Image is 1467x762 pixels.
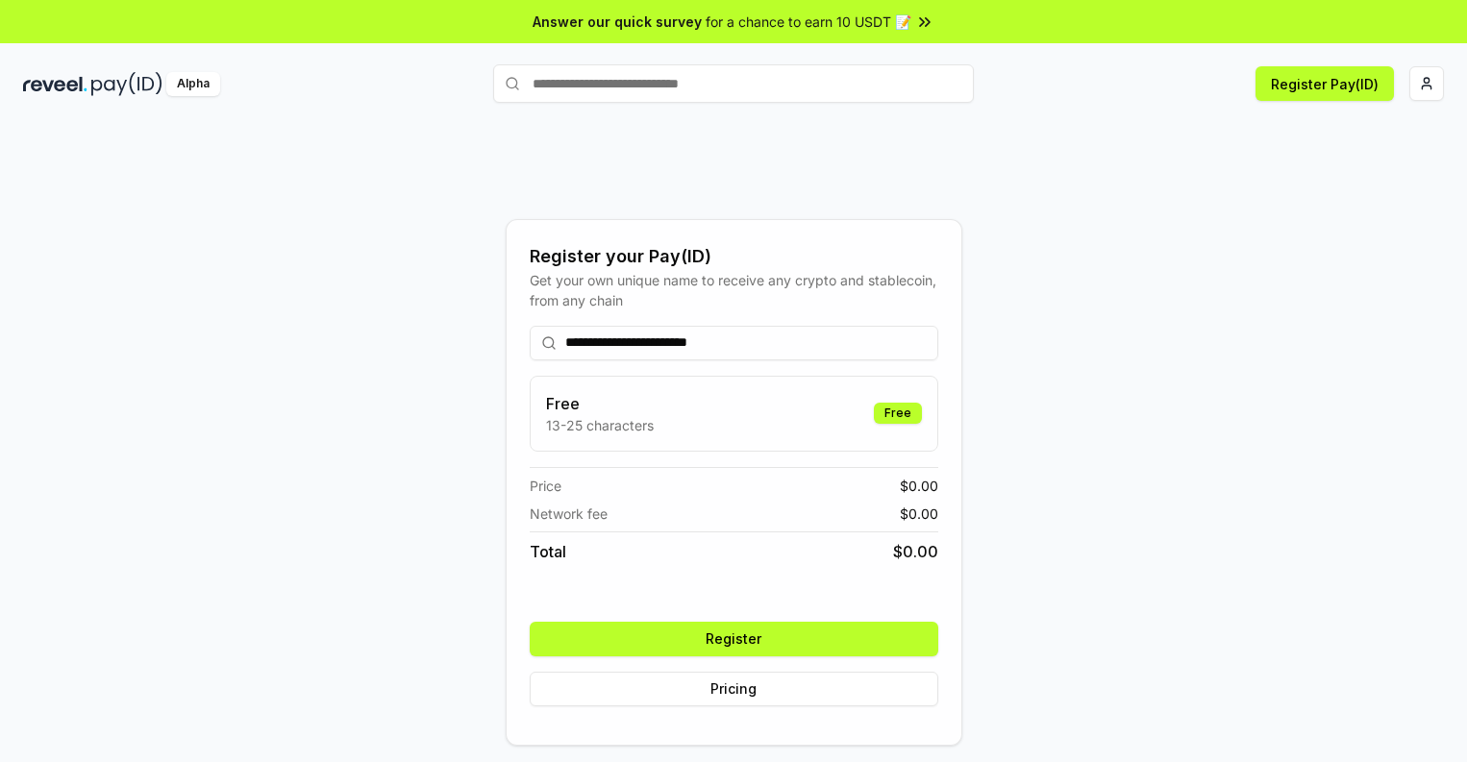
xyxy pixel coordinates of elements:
[530,476,561,496] span: Price
[530,270,938,310] div: Get your own unique name to receive any crypto and stablecoin, from any chain
[533,12,702,32] span: Answer our quick survey
[1256,66,1394,101] button: Register Pay(ID)
[546,392,654,415] h3: Free
[530,540,566,563] span: Total
[893,540,938,563] span: $ 0.00
[900,476,938,496] span: $ 0.00
[530,672,938,706] button: Pricing
[91,72,162,96] img: pay_id
[546,415,654,435] p: 13-25 characters
[166,72,220,96] div: Alpha
[530,243,938,270] div: Register your Pay(ID)
[23,72,87,96] img: reveel_dark
[706,12,911,32] span: for a chance to earn 10 USDT 📝
[530,622,938,656] button: Register
[900,504,938,524] span: $ 0.00
[530,504,608,524] span: Network fee
[874,403,922,424] div: Free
